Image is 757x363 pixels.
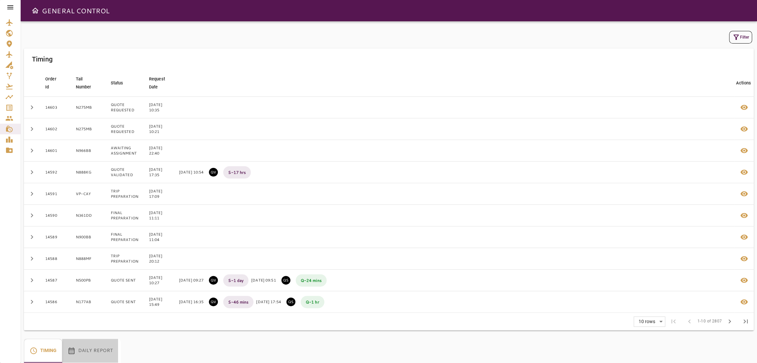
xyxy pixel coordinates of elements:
[179,278,204,283] p: [DATE] 09:27
[286,298,295,306] p: QUOTE SENT
[40,291,71,313] td: 14586
[144,97,179,118] td: [DATE] 10:35
[45,75,65,91] span: Order Id
[251,278,276,283] p: [DATE] 09:51
[223,166,251,179] p: S - 17 hrs
[71,118,105,140] td: N275MB
[736,294,752,310] button: Details
[71,291,105,313] td: N177AB
[144,291,179,313] td: [DATE] 15:49
[71,183,105,205] td: VP-CAY
[144,205,179,226] td: [DATE] 11:11
[144,183,179,205] td: [DATE] 17:09
[111,79,123,87] div: Status
[105,183,144,205] td: TRIP PREPARATION
[105,226,144,248] td: FINAL PREPARATION
[736,272,752,288] button: Details
[179,170,204,175] p: [DATE] 10:54
[28,168,36,176] span: chevron_right
[24,339,62,363] button: Timing
[736,229,752,245] button: Details
[28,276,36,284] span: chevron_right
[29,4,42,17] button: Open drawer
[105,291,144,313] td: QUOTE SENT
[281,276,290,285] p: QUOTE SENT
[742,317,750,325] span: last_page
[209,276,218,285] p: QUOTE VALIDATED
[144,162,179,183] td: [DATE] 17:35
[40,183,71,205] td: 14591
[256,299,281,304] p: [DATE] 17:54
[738,313,754,329] span: Last Page
[736,207,752,223] button: Details
[209,298,218,306] p: QUOTE VALIDATED
[71,248,105,270] td: N888MF
[76,75,91,91] div: Tail Number
[45,75,57,91] div: Order Id
[144,118,179,140] td: [DATE] 10:21
[71,205,105,226] td: N361DD
[76,75,100,91] span: Tail Number
[40,118,71,140] td: 14602
[729,31,752,44] button: Filter
[28,211,36,219] span: chevron_right
[179,299,204,304] p: [DATE] 16:35
[40,97,71,118] td: 14603
[105,270,144,291] td: QUOTE SENT
[144,248,179,270] td: [DATE] 20:12
[144,140,179,162] td: [DATE] 22:40
[634,317,665,327] div: 10 rows
[296,274,327,287] p: Q - 24 mins
[40,140,71,162] td: 14601
[223,274,248,287] p: S - 1 day
[28,103,36,111] span: chevron_right
[736,143,752,159] button: Details
[105,118,144,140] td: QUOTE REQUESTED
[105,162,144,183] td: QUOTE VALIDATED
[681,313,697,329] span: Previous Page
[40,205,71,226] td: 14590
[71,270,105,291] td: N500PB
[736,251,752,267] button: Details
[209,168,218,177] p: QUOTE VALIDATED
[144,270,179,291] td: [DATE] 10:27
[223,296,253,308] p: S - 46 mins
[149,75,165,91] div: Request Date
[40,162,71,183] td: 14592
[71,226,105,248] td: N900BB
[40,226,71,248] td: 14589
[637,319,657,324] div: 10 rows
[149,75,174,91] span: Request Date
[105,140,144,162] td: AWAITING ASSIGNMENT
[28,255,36,263] span: chevron_right
[71,140,105,162] td: N966BB
[40,270,71,291] td: 14587
[28,147,36,155] span: chevron_right
[24,339,118,363] div: basic tabs example
[105,97,144,118] td: QUOTE REQUESTED
[697,318,722,325] span: 1-10 of 2807
[144,226,179,248] td: [DATE] 11:04
[28,190,36,198] span: chevron_right
[28,233,36,241] span: chevron_right
[105,248,144,270] td: TRIP PREPARATION
[71,162,105,183] td: N888KG
[62,339,118,363] button: Daily Report
[32,54,53,64] h6: Timing
[28,298,36,306] span: chevron_right
[736,121,752,137] button: Details
[726,317,734,325] span: chevron_right
[71,97,105,118] td: N275MB
[40,248,71,270] td: 14588
[736,164,752,180] button: Details
[665,313,681,329] span: First Page
[42,5,109,16] h6: GENERAL CONTROL
[111,79,132,87] span: Status
[28,125,36,133] span: chevron_right
[736,99,752,115] button: Details
[722,313,738,329] span: Next Page
[736,186,752,202] button: Details
[105,205,144,226] td: FINAL PREPARATION
[301,296,324,308] p: Q - 1 hr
